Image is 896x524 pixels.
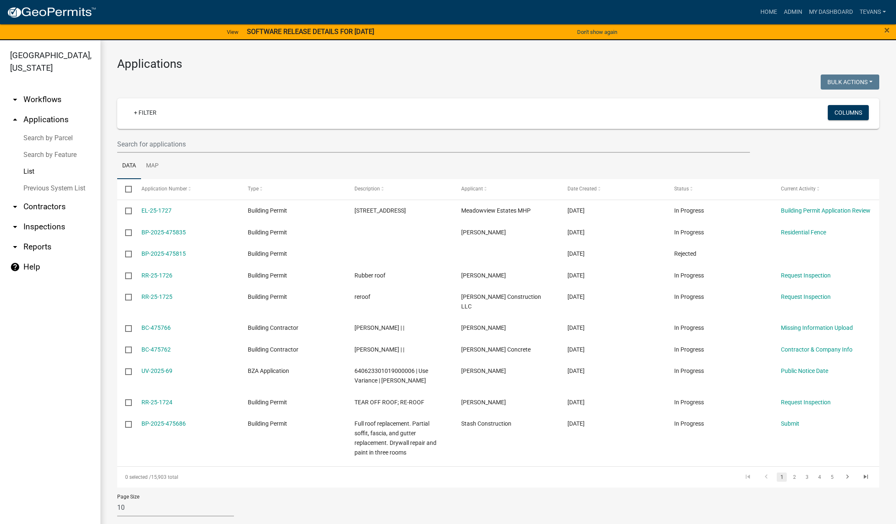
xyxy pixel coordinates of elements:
[560,179,666,199] datatable-header-cell: Date Created
[141,346,171,353] a: BC-475762
[674,207,704,214] span: In Progress
[567,399,585,406] span: 09/09/2025
[10,115,20,125] i: arrow_drop_up
[821,74,879,90] button: Bulk Actions
[141,272,172,279] a: RR-25-1726
[141,250,186,257] a: BP-2025-475815
[781,186,816,192] span: Current Activity
[674,250,696,257] span: Rejected
[567,186,597,192] span: Date Created
[674,399,704,406] span: In Progress
[248,272,287,279] span: Building Permit
[814,473,824,482] a: 4
[674,367,704,374] span: In Progress
[141,186,187,192] span: Application Number
[248,229,287,236] span: Building Permit
[461,186,483,192] span: Applicant
[354,293,370,300] span: reroof
[141,367,172,374] a: UV-2025-69
[567,250,585,257] span: 09/09/2025
[10,222,20,232] i: arrow_drop_down
[461,367,506,374] span: Kristy Marasco
[674,293,704,300] span: In Progress
[674,186,689,192] span: Status
[248,420,287,427] span: Building Permit
[674,272,704,279] span: In Progress
[567,346,585,353] span: 09/09/2025
[248,367,289,374] span: BZA Application
[674,346,704,353] span: In Progress
[827,473,837,482] a: 5
[240,179,347,199] datatable-header-cell: Type
[117,136,750,153] input: Search for applications
[781,399,831,406] a: Request Inspection
[574,25,621,39] button: Don't show again
[354,272,385,279] span: Rubber roof
[781,324,853,331] a: Missing Information Upload
[10,242,20,252] i: arrow_drop_down
[10,202,20,212] i: arrow_drop_down
[781,229,826,236] a: Residential Fence
[567,293,585,300] span: 09/09/2025
[567,207,585,214] span: 09/09/2025
[788,470,801,484] li: page 2
[856,4,889,20] a: tevans
[347,179,453,199] datatable-header-cell: Description
[141,207,172,214] a: EL-25-1727
[141,293,172,300] a: RR-25-1725
[777,473,787,482] a: 1
[775,470,788,484] li: page 1
[828,105,869,120] button: Columns
[117,179,133,199] datatable-header-cell: Select
[781,293,831,300] a: Request Inspection
[666,179,773,199] datatable-header-cell: Status
[757,4,780,20] a: Home
[674,420,704,427] span: In Progress
[781,272,831,279] a: Request Inspection
[773,179,879,199] datatable-header-cell: Current Activity
[461,229,506,236] span: Mitchell Aaron
[125,474,151,480] span: 0 selected /
[248,293,287,300] span: Building Permit
[354,324,404,331] span: JEREMY Huber | |
[567,420,585,427] span: 09/09/2025
[789,473,799,482] a: 2
[248,207,287,214] span: Building Permit
[813,470,826,484] li: page 4
[461,207,531,214] span: Meadowview Estates MHP
[354,367,428,384] span: 640623301019000006 | Use Variance | Rabadi Laura
[781,346,852,353] a: Contractor & Company Info
[884,25,890,35] button: Close
[127,105,163,120] a: + Filter
[802,473,812,482] a: 3
[758,473,774,482] a: go to previous page
[461,420,511,427] span: Stash Construction
[354,207,406,214] span: 807 Greenfield LaneValparaiso
[840,473,855,482] a: go to next page
[354,420,436,455] span: Full roof replacement. Partial soffit, fascia, and gutter replacement. Drywall repair and paint i...
[141,229,186,236] a: BP-2025-475835
[781,207,870,214] a: Building Permit Application Review
[567,367,585,374] span: 09/09/2025
[248,346,298,353] span: Building Contractor
[117,467,419,488] div: 15,903 total
[674,229,704,236] span: In Progress
[117,57,879,71] h3: Applications
[141,399,172,406] a: RR-25-1724
[141,324,171,331] a: BC-475766
[248,186,259,192] span: Type
[461,346,531,353] span: Dewey's Concrete
[567,324,585,331] span: 09/09/2025
[248,399,287,406] span: Building Permit
[884,24,890,36] span: ×
[780,4,806,20] a: Admin
[354,346,404,353] span: Jessica Wilson | |
[141,420,186,427] a: BP-2025-475686
[781,367,828,374] a: Public Notice Date
[10,95,20,105] i: arrow_drop_down
[461,272,506,279] span: Richard Leslie
[826,470,838,484] li: page 5
[567,229,585,236] span: 09/09/2025
[567,272,585,279] span: 09/09/2025
[248,250,287,257] span: Building Permit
